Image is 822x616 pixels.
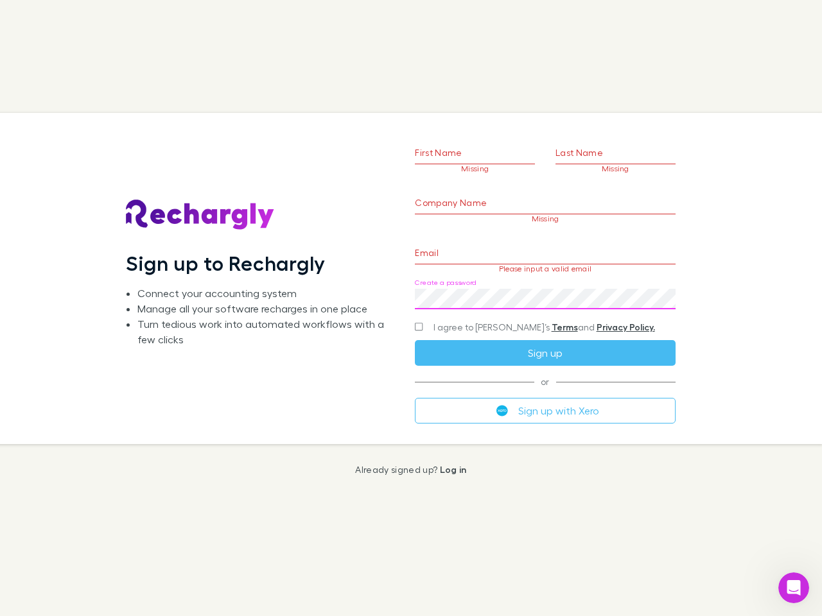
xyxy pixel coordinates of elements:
[415,278,477,287] label: Create a password
[126,200,275,230] img: Rechargly's Logo
[597,321,655,332] a: Privacy Policy.
[137,316,394,347] li: Turn tedious work into automated workflows with a few clicks
[415,340,675,366] button: Sign up
[137,301,394,316] li: Manage all your software recharges in one place
[415,264,675,273] p: Please input a valid email
[415,398,675,424] button: Sign up with Xero
[496,405,508,416] img: Xero's logo
[778,572,809,603] iframe: Intercom live chat
[552,321,578,332] a: Terms
[555,164,676,173] p: Missing
[440,464,467,475] a: Log in
[433,321,655,334] span: I agree to [PERSON_NAME]’s and
[415,214,675,223] p: Missing
[137,286,394,301] li: Connect your accounting system
[415,381,675,382] span: or
[126,251,326,275] h1: Sign up to Rechargly
[355,465,466,475] p: Already signed up?
[415,164,535,173] p: Missing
